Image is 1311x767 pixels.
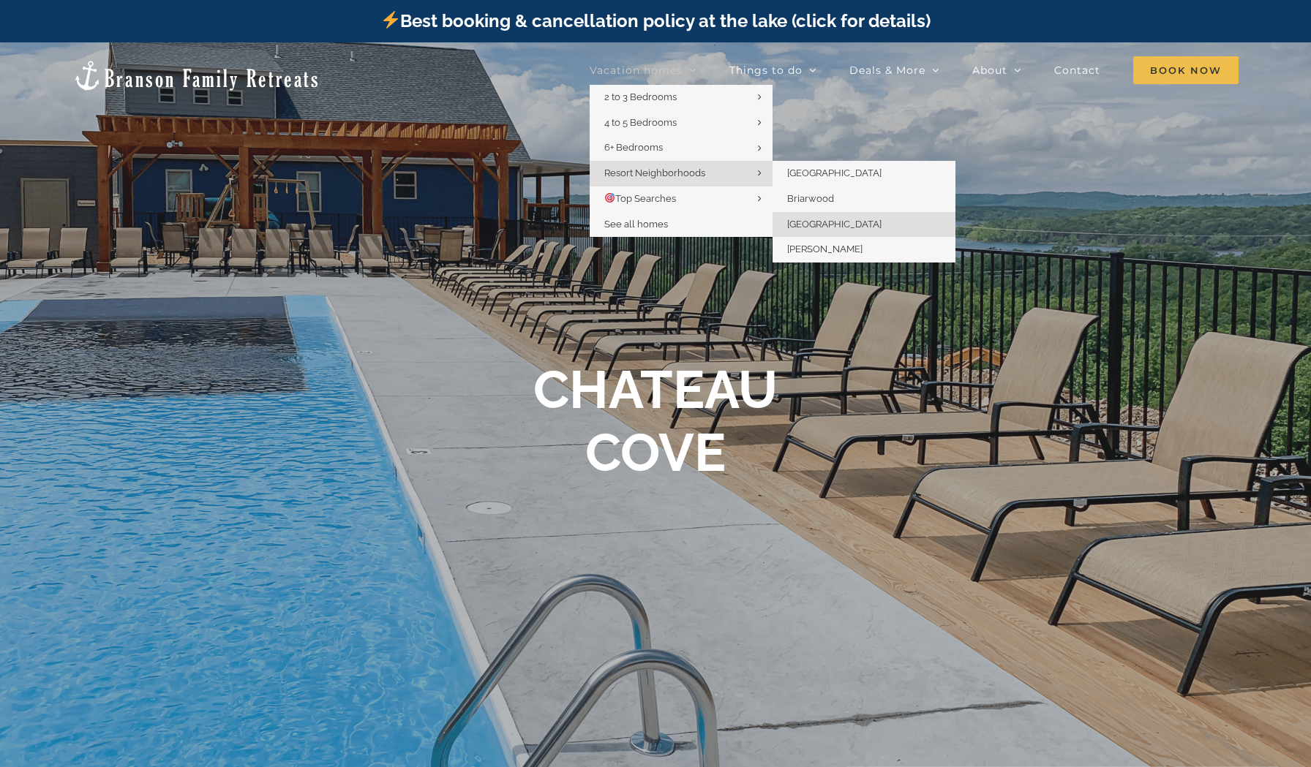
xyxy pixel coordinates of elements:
a: Vacation homes [590,56,696,85]
a: Briarwood [773,186,955,212]
a: 6+ Bedrooms [590,135,773,161]
a: Book Now [1133,56,1239,85]
a: About [972,56,1021,85]
span: Top Searches [604,193,676,204]
a: Best booking & cancellation policy at the lake (click for details) [380,10,931,31]
span: [PERSON_NAME] [787,243,863,254]
img: Branson Family Retreats Logo [72,59,320,92]
span: 2 to 3 Bedrooms [604,91,677,102]
a: 🎯Top Searches [590,186,773,212]
span: Briarwood [787,193,834,204]
a: 4 to 5 Bedrooms [590,110,773,136]
h1: CHATEAU COVE [533,358,778,485]
a: Contact [1054,56,1100,85]
a: [GEOGRAPHIC_DATA] [773,212,955,238]
span: Things to do [729,65,803,75]
span: Deals & More [849,65,925,75]
span: 6+ Bedrooms [604,142,663,153]
img: 🎯 [605,193,615,203]
a: Things to do [729,56,816,85]
span: About [972,65,1007,75]
span: [GEOGRAPHIC_DATA] [787,167,882,178]
span: [GEOGRAPHIC_DATA] [787,219,882,230]
span: See all homes [604,219,668,230]
img: ⚡️ [382,11,399,29]
a: Deals & More [849,56,939,85]
span: Vacation homes [590,65,683,75]
a: Resort Neighborhoods [590,161,773,186]
a: 2 to 3 Bedrooms [590,85,773,110]
a: [PERSON_NAME] [773,237,955,262]
span: Contact [1054,65,1100,75]
span: Resort Neighborhoods [604,167,705,178]
span: 4 to 5 Bedrooms [604,117,677,128]
a: [GEOGRAPHIC_DATA] [773,161,955,186]
nav: Main Menu [590,56,1239,85]
a: See all homes [590,212,773,238]
span: Book Now [1133,56,1239,84]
